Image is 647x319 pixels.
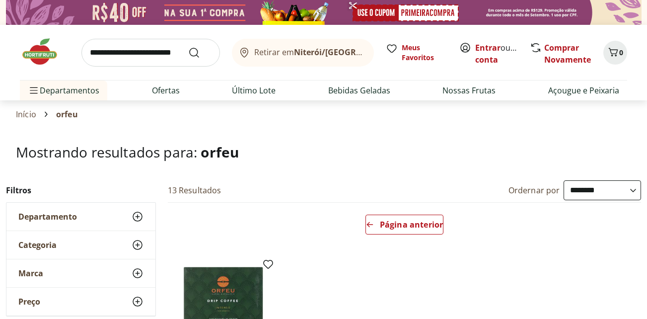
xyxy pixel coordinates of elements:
[603,41,627,65] button: Carrinho
[232,84,276,96] a: Último Lote
[201,143,239,161] span: orfeu
[28,79,99,102] span: Departamentos
[18,297,40,307] span: Preço
[548,84,619,96] a: Açougue e Peixaria
[16,110,36,119] a: Início
[6,231,155,259] button: Categoria
[81,39,220,67] input: search
[380,221,443,229] span: Página anterior
[619,48,623,57] span: 0
[20,37,70,67] img: Hortifruti
[18,212,77,222] span: Departamento
[544,42,591,65] a: Comprar Novamente
[328,84,390,96] a: Bebidas Geladas
[168,185,221,196] h2: 13 Resultados
[386,43,447,63] a: Meus Favoritos
[18,268,43,278] span: Marca
[16,144,631,160] h1: Mostrando resultados para:
[56,110,78,119] span: orfeu
[366,221,374,229] svg: Arrow Left icon
[402,43,447,63] span: Meus Favoritos
[475,42,501,53] a: Entrar
[188,47,212,59] button: Submit Search
[365,215,443,239] a: Página anterior
[6,288,155,316] button: Preço
[508,185,560,196] label: Ordernar por
[254,48,364,57] span: Retirar em
[28,79,40,102] button: Menu
[6,203,155,231] button: Departamento
[6,259,155,287] button: Marca
[152,84,180,96] a: Ofertas
[6,180,156,200] h2: Filtros
[18,240,57,250] span: Categoria
[475,42,519,66] span: ou
[475,42,530,65] a: Criar conta
[442,84,496,96] a: Nossas Frutas
[232,39,374,67] button: Retirar emNiterói/[GEOGRAPHIC_DATA]
[294,47,407,58] b: Niterói/[GEOGRAPHIC_DATA]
